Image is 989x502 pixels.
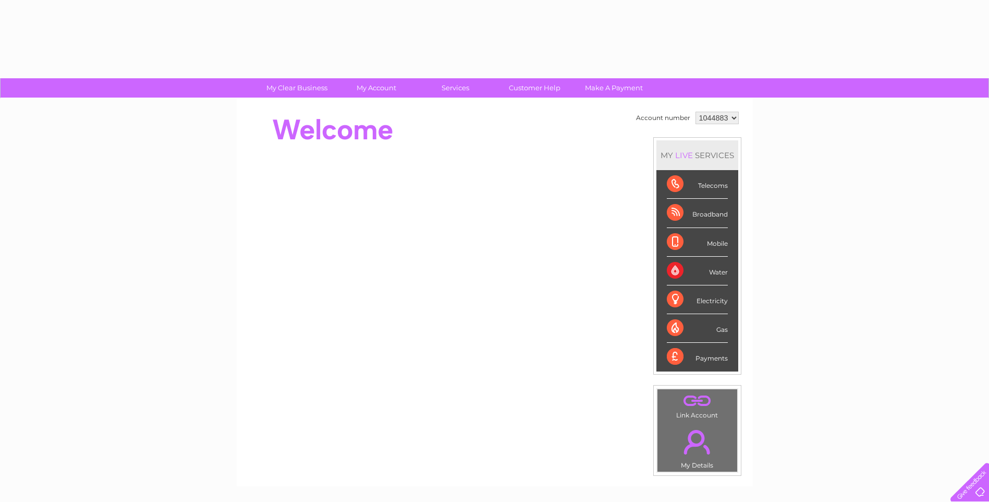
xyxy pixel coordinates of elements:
div: MY SERVICES [656,140,738,170]
a: Services [412,78,498,98]
div: Mobile [667,228,728,257]
div: LIVE [673,150,695,160]
td: Account number [633,109,693,127]
div: Water [667,257,728,285]
a: Customer Help [492,78,578,98]
a: My Clear Business [254,78,340,98]
div: Electricity [667,285,728,314]
div: Payments [667,343,728,371]
a: Make A Payment [571,78,657,98]
td: Link Account [657,389,738,422]
div: Telecoms [667,170,728,199]
div: Broadband [667,199,728,228]
a: My Account [333,78,419,98]
a: . [660,392,735,410]
td: My Details [657,421,738,472]
a: . [660,424,735,460]
div: Gas [667,314,728,343]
